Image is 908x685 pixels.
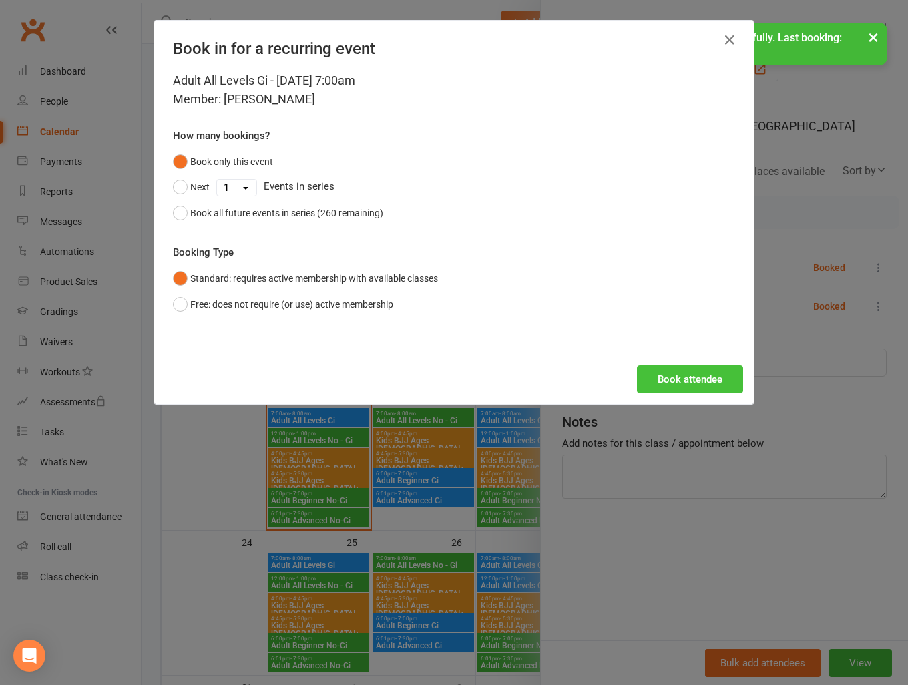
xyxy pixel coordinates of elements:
[173,128,270,144] label: How many bookings?
[173,200,383,226] button: Book all future events in series (260 remaining)
[173,244,234,260] label: Booking Type
[173,71,735,109] div: Adult All Levels Gi - [DATE] 7:00am Member: [PERSON_NAME]
[173,174,735,200] div: Events in series
[637,365,743,393] button: Book attendee
[719,29,740,51] button: Close
[173,39,735,58] h4: Book in for a recurring event
[190,206,383,220] div: Book all future events in series (260 remaining)
[173,266,438,291] button: Standard: requires active membership with available classes
[173,174,210,200] button: Next
[13,640,45,672] div: Open Intercom Messenger
[173,292,393,317] button: Free: does not require (or use) active membership
[173,149,273,174] button: Book only this event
